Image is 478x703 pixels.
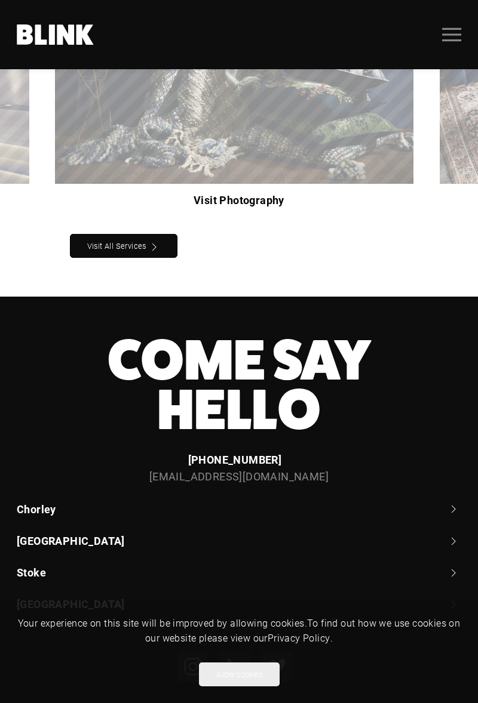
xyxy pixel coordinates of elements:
button: Allow cookies [199,662,280,686]
a: [GEOGRAPHIC_DATA] [17,597,461,612]
a: Visit All Services [70,234,178,258]
h3: Visit Photography [55,192,422,209]
h3: Come Say Hello [17,335,461,435]
a: [EMAIL_ADDRESS][DOMAIN_NAME] [149,469,329,483]
a: [GEOGRAPHIC_DATA] [17,534,461,548]
a: [PHONE_NUMBER] [188,452,282,467]
a: Stoke [17,565,461,580]
a: Open menu [442,17,461,53]
a: Privacy Policy [268,631,330,644]
span: Your experience on this site will be improved by allowing cookies. To find out how we use cookies... [18,616,461,644]
a: Chorley [17,502,461,517]
a: Home [17,24,94,45]
nobr: Visit All Services [87,240,146,251]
